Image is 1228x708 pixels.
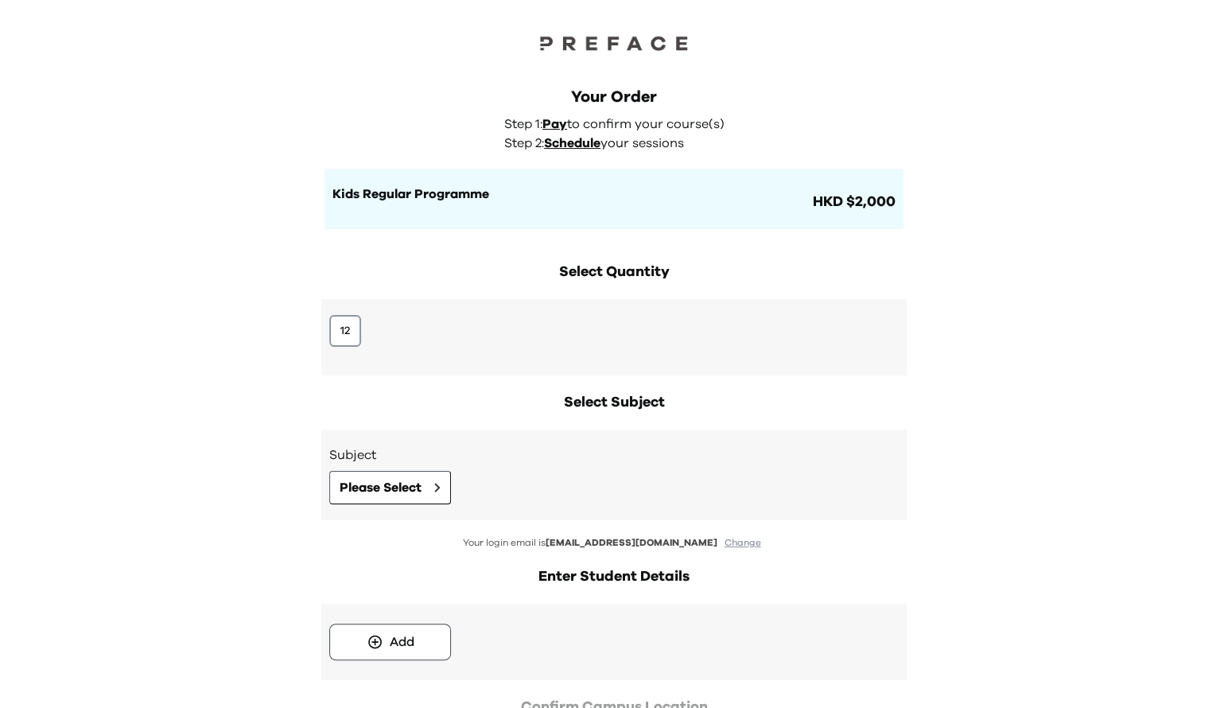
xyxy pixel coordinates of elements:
[321,391,907,414] h2: Select Subject
[329,624,451,660] button: Add
[546,538,717,547] span: [EMAIL_ADDRESS][DOMAIN_NAME]
[332,185,810,204] h1: Kids Regular Programme
[504,134,733,153] p: Step 2: your sessions
[544,137,600,150] span: Schedule
[720,536,766,550] button: Change
[321,566,907,588] h2: Enter Student Details
[390,632,414,652] div: Add
[321,536,907,550] p: Your login email is
[542,118,567,130] span: Pay
[504,115,733,134] p: Step 1: to confirm your course(s)
[321,261,907,283] h2: Select Quantity
[810,191,896,213] span: HKD $2,000
[340,478,422,497] span: Please Select
[324,86,904,108] div: Your Order
[329,315,361,347] button: 12
[329,445,899,465] h3: Subject
[534,32,694,54] img: Preface Logo
[329,471,451,504] button: Please Select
